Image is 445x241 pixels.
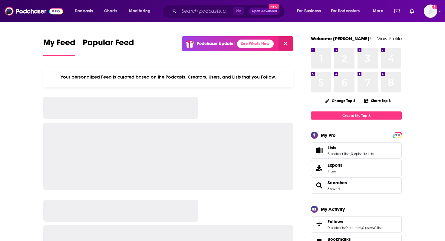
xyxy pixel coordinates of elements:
[197,41,235,46] p: Podchaser Update!
[424,5,437,18] button: Show profile menu
[328,145,374,150] a: Lists
[351,152,374,156] a: 0 episode lists
[125,6,158,16] button: open menu
[129,7,150,15] span: Monitoring
[293,6,328,16] button: open menu
[328,169,342,173] span: 1 item
[311,216,402,233] span: Follows
[100,6,121,16] a: Charts
[364,95,391,107] button: Share Top 8
[374,226,374,230] span: ,
[361,226,362,230] span: ,
[43,67,293,87] div: Your personalized Feed is curated based on the Podcasts, Creators, Users, and Lists that you Follow.
[328,219,343,224] span: Follows
[328,145,336,150] span: Lists
[377,36,402,41] a: View Profile
[311,142,402,159] span: Lists
[313,146,325,155] a: Lists
[373,7,383,15] span: More
[233,7,244,15] span: ⌘ K
[345,226,361,230] a: 0 creators
[168,4,291,18] div: Search podcasts, credits, & more...
[5,5,63,17] img: Podchaser - Follow, Share and Rate Podcasts
[104,7,117,15] span: Charts
[297,7,321,15] span: For Business
[328,152,350,156] a: 6 podcast lists
[369,6,391,16] button: open menu
[424,5,437,18] span: Logged in as DKCLifestyle
[249,8,280,15] button: Open AdvancedNew
[407,6,417,16] a: Show notifications dropdown
[328,187,340,191] a: 3 saved
[321,206,345,212] div: My Activity
[43,37,75,51] span: My Feed
[179,6,233,16] input: Search podcasts, credits, & more...
[43,37,75,56] a: My Feed
[311,160,402,176] a: Exports
[321,97,359,104] button: Change Top 8
[321,132,336,138] div: My Pro
[311,177,402,194] span: Searches
[83,37,134,51] span: Popular Feed
[313,181,325,190] a: Searches
[83,37,134,56] a: Popular Feed
[328,180,347,185] a: Searches
[328,162,342,168] span: Exports
[269,4,279,9] span: New
[71,6,101,16] button: open menu
[311,36,371,41] a: Welcome [PERSON_NAME]!
[424,5,437,18] img: User Profile
[313,220,325,229] a: Follows
[75,7,93,15] span: Podcasts
[432,5,437,9] svg: Add a profile image
[362,226,374,230] a: 0 users
[311,111,402,120] a: Create My Top 8
[394,133,401,137] a: PRO
[328,226,345,230] a: 0 podcasts
[374,226,383,230] a: 0 lists
[331,7,360,15] span: For Podcasters
[252,10,277,13] span: Open Advanced
[327,6,369,16] button: open menu
[328,219,383,224] a: Follows
[237,40,274,48] a: See What's New
[394,133,401,137] span: PRO
[392,6,402,16] a: Show notifications dropdown
[350,152,351,156] span: ,
[313,164,325,172] span: Exports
